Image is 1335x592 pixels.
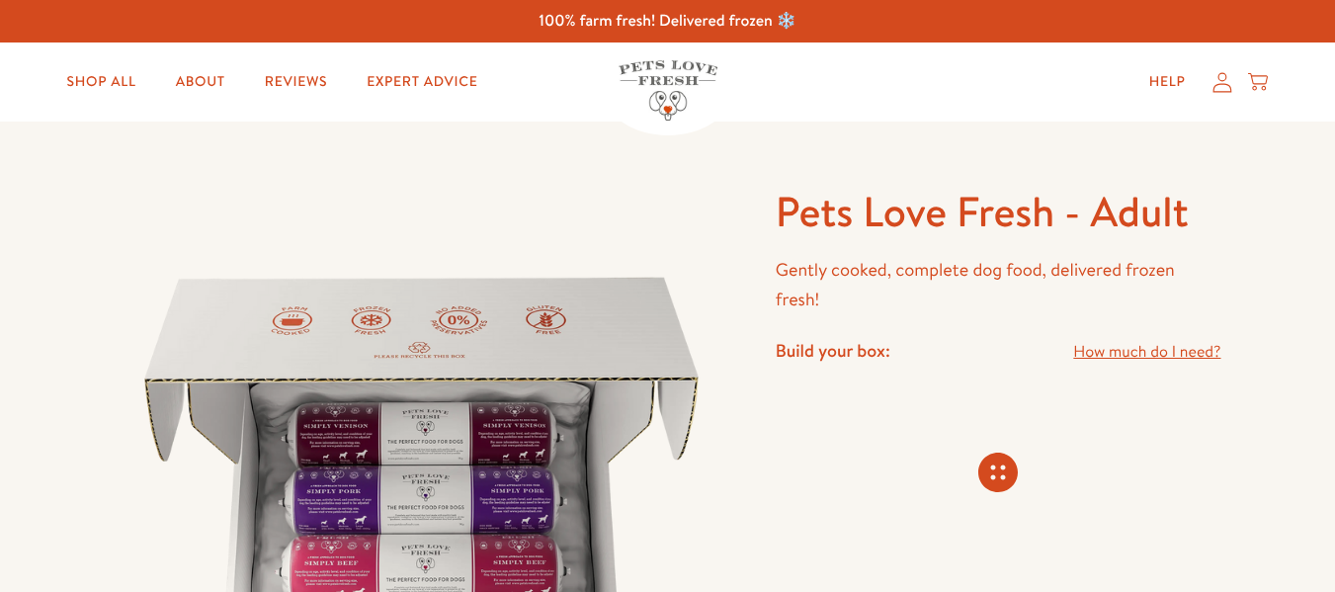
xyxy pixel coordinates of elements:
[1133,62,1202,102] a: Help
[51,62,152,102] a: Shop All
[776,185,1221,239] h1: Pets Love Fresh - Adult
[776,255,1221,315] p: Gently cooked, complete dog food, delivered frozen fresh!
[776,339,890,362] h4: Build your box:
[1073,339,1220,366] a: How much do I need?
[619,60,717,121] img: Pets Love Fresh
[249,62,343,102] a: Reviews
[978,453,1018,492] svg: Connecting store
[160,62,241,102] a: About
[351,62,493,102] a: Expert Advice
